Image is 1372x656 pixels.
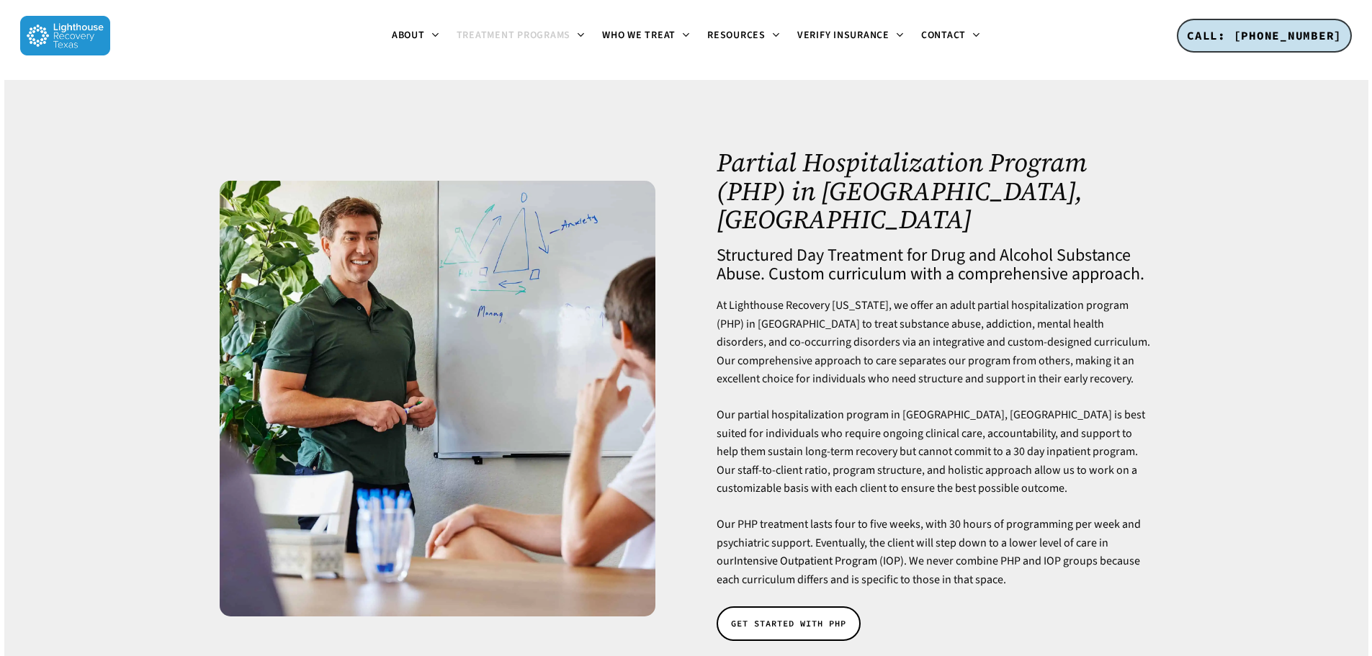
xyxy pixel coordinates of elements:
[717,606,861,641] a: GET STARTED WITH PHP
[797,28,889,42] span: Verify Insurance
[392,28,425,42] span: About
[731,616,846,631] span: GET STARTED WITH PHP
[602,28,676,42] span: Who We Treat
[717,246,1152,284] h4: Structured Day Treatment for Drug and Alcohol Substance Abuse. Custom curriculum with a comprehen...
[717,297,1152,406] p: At Lighthouse Recovery [US_STATE], we offer an adult partial hospitalization program (PHP) in [GE...
[457,28,571,42] span: Treatment Programs
[707,28,766,42] span: Resources
[789,30,913,42] a: Verify Insurance
[448,30,594,42] a: Treatment Programs
[383,30,448,42] a: About
[734,553,904,569] a: Intensive Outpatient Program (IOP)
[1187,28,1342,42] span: CALL: [PHONE_NUMBER]
[699,30,789,42] a: Resources
[921,28,966,42] span: Contact
[717,406,1152,516] p: Our partial hospitalization program in [GEOGRAPHIC_DATA], [GEOGRAPHIC_DATA] is best suited for in...
[20,16,110,55] img: Lighthouse Recovery Texas
[717,148,1152,234] h1: Partial Hospitalization Program (PHP) in [GEOGRAPHIC_DATA], [GEOGRAPHIC_DATA]
[1177,19,1352,53] a: CALL: [PHONE_NUMBER]
[593,30,699,42] a: Who We Treat
[717,516,1152,589] p: Our PHP treatment lasts four to five weeks, with 30 hours of programming per week and psychiatric...
[913,30,989,42] a: Contact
